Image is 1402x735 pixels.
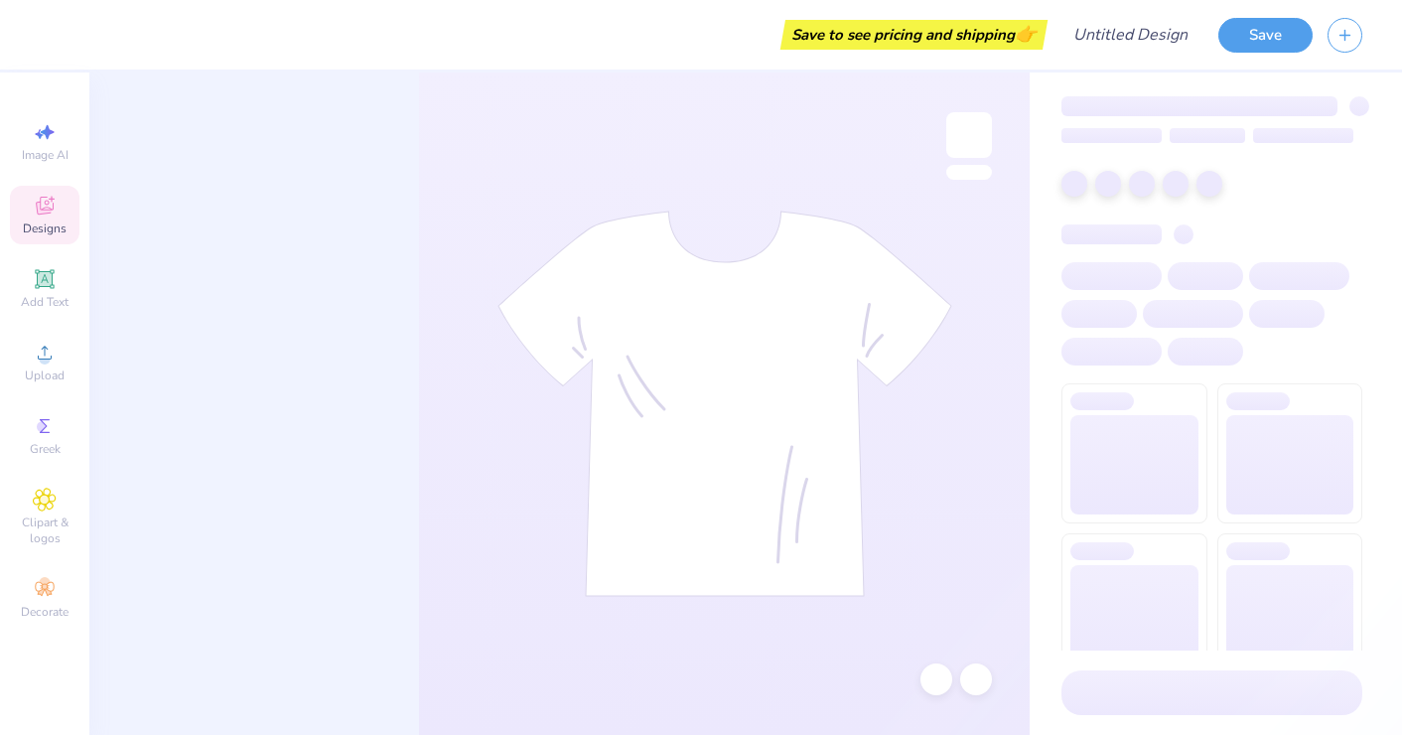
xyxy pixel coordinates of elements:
span: 👉 [1015,22,1037,46]
span: Decorate [21,604,69,620]
span: Designs [23,220,67,236]
input: Untitled Design [1057,15,1203,55]
span: Image AI [22,147,69,163]
span: Greek [30,441,61,457]
span: Add Text [21,294,69,310]
span: Upload [25,367,65,383]
div: Save to see pricing and shipping [785,20,1043,50]
span: Clipart & logos [10,514,79,546]
img: tee-skeleton.svg [497,211,952,597]
button: Save [1218,18,1313,53]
